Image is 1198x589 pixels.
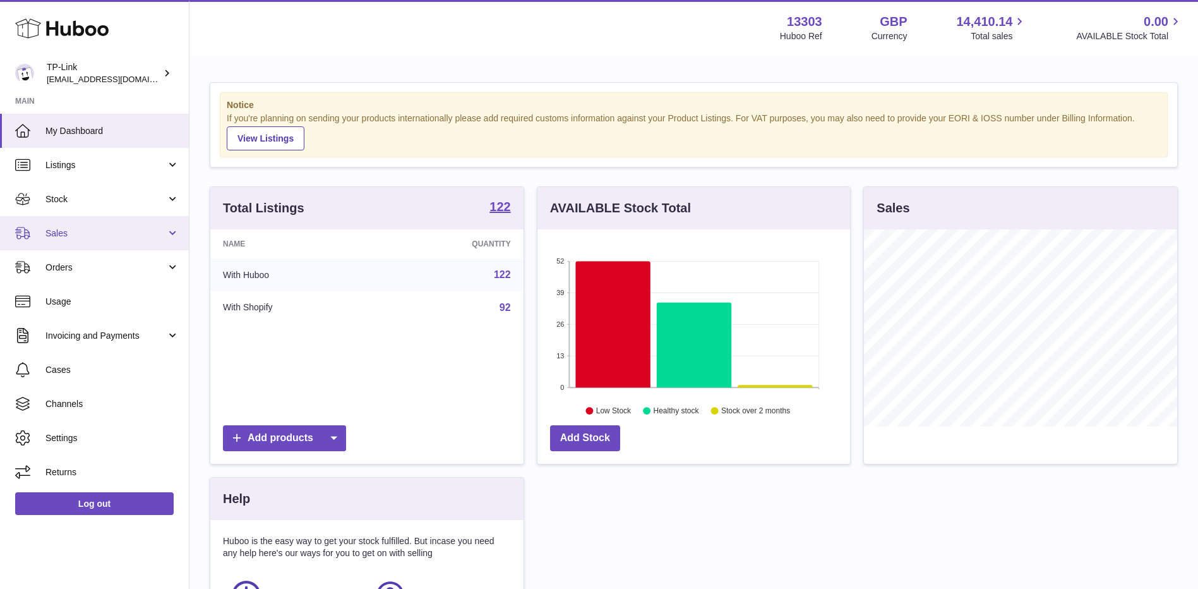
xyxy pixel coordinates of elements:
span: Stock [45,193,166,205]
strong: GBP [880,13,907,30]
strong: 122 [489,200,510,213]
span: Listings [45,159,166,171]
span: Usage [45,296,179,308]
span: My Dashboard [45,125,179,137]
span: Channels [45,398,179,410]
span: Cases [45,364,179,376]
a: 92 [500,302,511,313]
text: Stock over 2 months [721,406,790,415]
a: View Listings [227,126,304,150]
h3: AVAILABLE Stock Total [550,200,691,217]
a: Log out [15,492,174,515]
span: Total sales [971,30,1027,42]
text: Healthy stock [653,406,699,415]
h3: Total Listings [223,200,304,217]
td: With Huboo [210,258,379,291]
a: 14,410.14 Total sales [956,13,1027,42]
text: 39 [556,289,564,296]
img: gaby.chen@tp-link.com [15,64,34,83]
span: Returns [45,466,179,478]
span: Invoicing and Payments [45,330,166,342]
div: TP-Link [47,61,160,85]
div: Huboo Ref [780,30,822,42]
h3: Sales [877,200,909,217]
th: Quantity [379,229,523,258]
span: 14,410.14 [956,13,1012,30]
th: Name [210,229,379,258]
strong: Notice [227,99,1161,111]
span: Orders [45,262,166,274]
strong: 13303 [787,13,822,30]
td: With Shopify [210,291,379,324]
div: If you're planning on sending your products internationally please add required customs informati... [227,112,1161,150]
a: 122 [494,269,511,280]
text: 52 [556,257,564,265]
a: 122 [489,200,510,216]
text: 13 [556,352,564,360]
a: Add Stock [550,425,620,451]
span: [EMAIL_ADDRESS][DOMAIN_NAME] [47,74,186,84]
span: Sales [45,228,166,240]
span: 0.00 [1144,13,1168,30]
text: 0 [560,384,564,391]
h3: Help [223,490,250,507]
a: 0.00 AVAILABLE Stock Total [1076,13,1183,42]
span: Settings [45,432,179,444]
a: Add products [223,425,346,451]
p: Huboo is the easy way to get your stock fulfilled. But incase you need any help here's our ways f... [223,535,511,559]
span: AVAILABLE Stock Total [1076,30,1183,42]
text: 26 [556,320,564,328]
text: Low Stock [596,406,632,415]
div: Currency [872,30,907,42]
